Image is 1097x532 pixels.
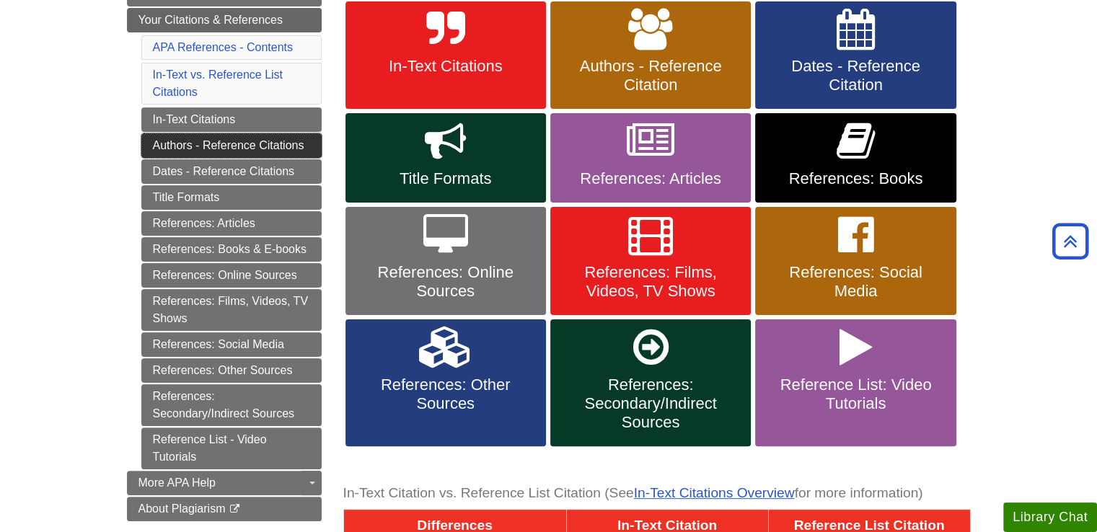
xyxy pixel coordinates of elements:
a: References: Other Sources [345,319,546,446]
a: Your Citations & References [127,8,322,32]
a: In-Text Citations [345,1,546,110]
a: References: Books [755,113,956,203]
a: In-Text Citations [141,107,322,132]
a: Authors - Reference Citation [550,1,751,110]
span: Your Citations & References [138,14,283,26]
a: References: Other Sources [141,358,322,383]
caption: In-Text Citation vs. Reference List Citation (See for more information) [343,477,971,510]
a: Title Formats [345,113,546,203]
a: References: Secondary/Indirect Sources [141,384,322,426]
a: References: Articles [141,211,322,236]
a: More APA Help [127,471,322,495]
span: References: Books [766,169,945,188]
span: References: Online Sources [356,263,535,301]
a: Reference List: Video Tutorials [755,319,956,446]
span: Title Formats [356,169,535,188]
a: Dates - Reference Citation [755,1,956,110]
span: References: Films, Videos, TV Shows [561,263,740,301]
span: References: Secondary/Indirect Sources [561,376,740,432]
span: Authors - Reference Citation [561,57,740,94]
a: Title Formats [141,185,322,210]
a: Reference List - Video Tutorials [141,427,322,469]
span: Dates - Reference Citation [766,57,945,94]
a: APA References - Contents [153,41,293,53]
span: About Plagiarism [138,502,226,515]
a: References: Films, Videos, TV Shows [550,207,751,315]
span: In-Text Citations [356,57,535,76]
button: Library Chat [1003,502,1097,532]
span: More APA Help [138,476,216,489]
a: References: Social Media [141,332,322,357]
a: References: Articles [550,113,751,203]
a: References: Online Sources [345,207,546,315]
a: References: Books & E-books [141,237,322,262]
span: References: Articles [561,169,740,188]
a: Back to Top [1047,231,1093,251]
span: References: Other Sources [356,376,535,413]
a: About Plagiarism [127,497,322,521]
span: References: Social Media [766,263,945,301]
a: Authors - Reference Citations [141,133,322,158]
a: References: Social Media [755,207,956,315]
a: References: Online Sources [141,263,322,288]
a: References: Secondary/Indirect Sources [550,319,751,446]
a: In-Text Citations Overview [634,485,795,500]
i: This link opens in a new window [229,505,241,514]
a: References: Films, Videos, TV Shows [141,289,322,331]
span: Reference List: Video Tutorials [766,376,945,413]
a: Dates - Reference Citations [141,159,322,184]
a: In-Text vs. Reference List Citations [153,68,283,98]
